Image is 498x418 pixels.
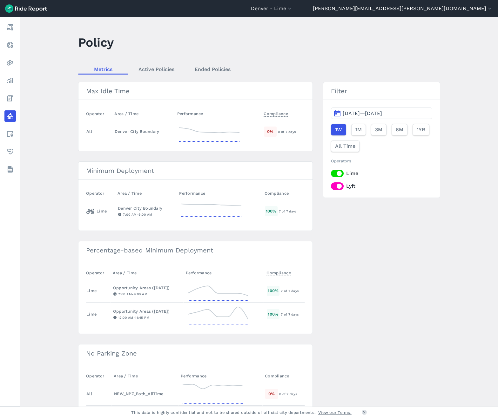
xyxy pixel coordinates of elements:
a: Heatmaps [4,57,16,69]
span: Compliance [265,189,289,196]
span: [DATE]—[DATE] [343,110,382,116]
span: 6M [396,126,403,134]
h3: Filter [323,82,440,100]
div: Denver City Boundary [115,128,172,134]
div: 0 % [264,127,277,136]
a: Active Policies [128,64,185,74]
div: Opportunity Areas ([DATE]) [113,308,180,314]
span: Compliance [266,269,291,276]
div: Denver City Boundary [118,205,174,211]
th: Performance [175,108,261,120]
a: Realtime [4,39,16,51]
div: All [86,128,92,134]
div: Lime [86,288,97,294]
th: Operator [86,108,112,120]
span: Compliance [265,372,289,379]
th: Performance [183,267,264,279]
div: Opportunity Areas ([DATE]) [113,285,180,291]
div: All [86,391,92,397]
img: Ride Report [5,4,47,13]
span: Compliance [264,109,288,117]
div: 100 % [267,309,279,319]
button: 1M [351,124,366,135]
h3: Max Idle Time [78,82,313,100]
span: 1W [335,126,342,134]
label: Lime [331,170,432,177]
a: Health [4,146,16,157]
h3: Minimum Deployment [78,162,313,180]
div: 7 of 7 days [281,288,304,294]
h3: Percentage-based Minimum Deployment [78,241,313,259]
span: 1M [355,126,362,134]
div: 7 of 7 days [279,208,305,214]
a: Metrics [78,64,128,74]
th: Operator [86,267,110,279]
span: 3M [375,126,382,134]
a: Analyze [4,75,16,86]
button: 1W [331,124,346,135]
button: [PERSON_NAME][EMAIL_ADDRESS][PERSON_NAME][DOMAIN_NAME] [313,5,493,12]
span: 1YR [417,126,425,134]
div: 7:00 AM - 9:00 AM [118,212,174,217]
div: 100 % [267,286,279,296]
a: View our Terms. [318,409,352,415]
h3: No Parking Zone [78,344,313,362]
div: 0 % [265,389,278,399]
th: Area / Time [112,108,175,120]
button: 1YR [413,124,429,135]
th: Operator [86,187,115,199]
button: 6M [392,124,407,135]
button: All Time [331,140,360,152]
a: Areas [4,128,16,140]
th: Operator [86,370,111,382]
a: Fees [4,93,16,104]
th: Performance [177,187,262,199]
div: 7:00 AM - 9:00 AM [113,291,180,297]
h1: Policy [78,34,114,51]
a: Ended Policies [185,64,241,74]
div: 100 % [265,206,278,216]
button: [DATE]—[DATE] [331,108,432,119]
div: NEW_NPZ_Both_AllTime [114,391,175,397]
span: All Time [335,142,355,150]
a: Report [4,22,16,33]
th: Performance [178,370,262,382]
button: 3M [371,124,387,135]
div: 7 of 7 days [281,311,304,317]
div: Lime [86,311,97,317]
label: Lyft [331,182,432,190]
th: Area / Time [110,267,183,279]
span: Operators [331,159,351,163]
th: Area / Time [115,187,177,199]
div: 0 of 7 days [279,391,305,397]
th: Area / Time [111,370,178,382]
a: Policy [4,110,16,122]
a: Datasets [4,164,16,175]
button: Denver - Lime [251,5,293,12]
div: Lime [86,206,107,216]
div: 12:00 AM - 11:45 PM [113,315,180,320]
div: 0 of 7 days [278,129,304,134]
